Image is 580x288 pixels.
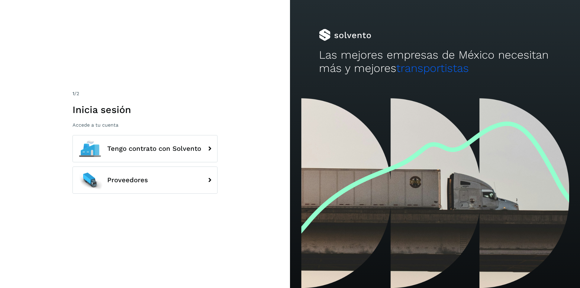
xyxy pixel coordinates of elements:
h1: Inicia sesión [72,104,217,115]
h2: Las mejores empresas de México necesitan más y mejores [319,48,551,75]
span: Tengo contrato con Solvento [107,145,201,152]
button: Tengo contrato con Solvento [72,135,217,162]
p: Accede a tu cuenta [72,122,217,128]
span: transportistas [396,62,469,75]
button: Proveedores [72,167,217,194]
span: 1 [72,91,74,96]
div: /2 [72,90,217,97]
span: Proveedores [107,176,148,184]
